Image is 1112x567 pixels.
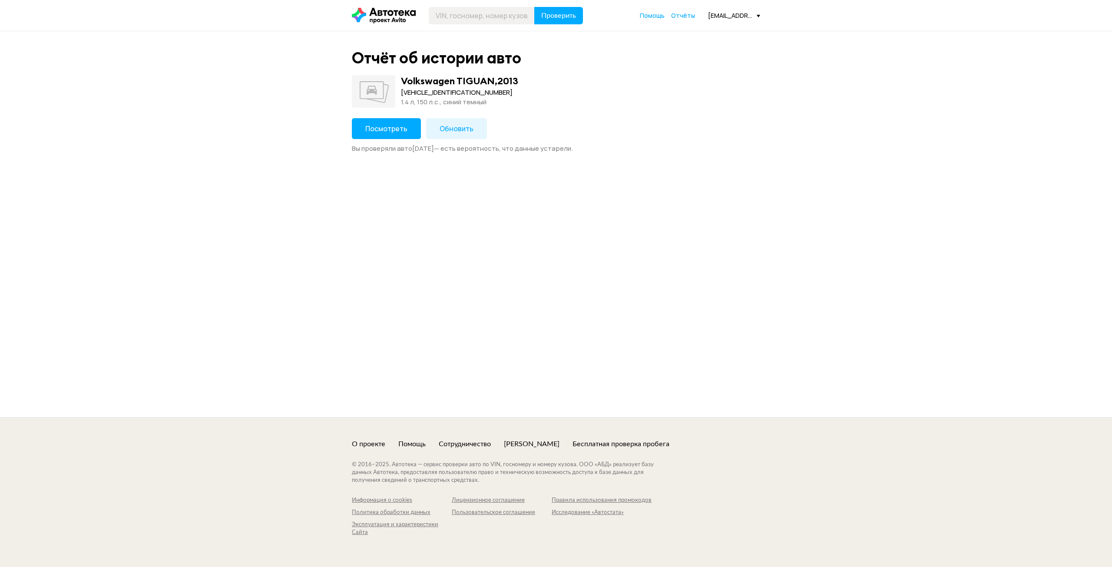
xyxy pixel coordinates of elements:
button: Проверить [534,7,583,24]
button: Посмотреть [352,118,421,139]
div: 1.4 л, 150 л.c., синий темный [401,97,518,107]
div: [EMAIL_ADDRESS][DOMAIN_NAME] [708,11,760,20]
a: Сотрудничество [439,439,491,449]
a: Помощь [640,11,665,20]
input: VIN, госномер, номер кузова [429,7,535,24]
div: Вы проверяли авто [DATE] — есть вероятность, что данные устарели. [352,144,760,153]
span: Посмотреть [365,124,407,133]
a: Отчёты [671,11,695,20]
a: Лицензионное соглашение [452,497,552,504]
a: Исследование «Автостата» [552,509,652,517]
a: О проекте [352,439,385,449]
a: Информация о cookies [352,497,452,504]
div: © 2016– 2025 . Автотека — сервис проверки авто по VIN, госномеру и номеру кузова. ООО «АБД» реали... [352,461,671,484]
span: Обновить [440,124,473,133]
a: Политика обработки данных [352,509,452,517]
div: Отчёт об истории авто [352,49,521,67]
div: Volkswagen TIGUAN , 2013 [401,75,518,86]
a: Пользовательское соглашение [452,509,552,517]
a: Бесплатная проверка пробега [573,439,669,449]
a: Правила использования промокодов [552,497,652,504]
a: Помощь [398,439,426,449]
div: [VEHICLE_IDENTIFICATION_NUMBER] [401,88,518,97]
a: Эксплуатация и характеристики Сайта [352,521,452,537]
a: [PERSON_NAME] [504,439,559,449]
button: Обновить [426,118,487,139]
span: Проверить [541,12,576,19]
